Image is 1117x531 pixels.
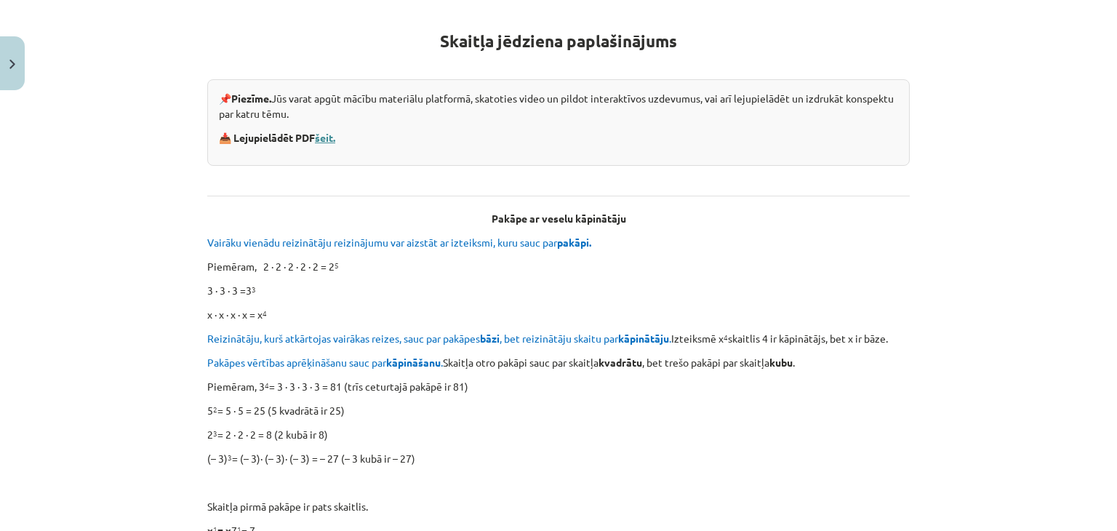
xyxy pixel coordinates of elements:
[207,356,443,369] span: Pakāpes vērtības aprēķināšanu sauc par .
[213,404,217,415] sup: 2
[9,60,15,69] img: icon-close-lesson-0947bae3869378f0d4975bcd49f059093ad1ed9edebbc8119c70593378902aed.svg
[335,260,339,271] sup: 5
[231,92,271,105] strong: Piezīme.
[492,212,626,225] b: Pakāpe ar veselu kāpinātāju
[557,236,591,249] b: pakāpi.
[252,284,256,295] sup: 3
[440,31,677,52] strong: Skaitļa jēdziena paplašinājums
[207,259,910,274] p: Piemēram, 2 ∙ 2 ∙ 2 ∙ 2 ∙ 2 = 2
[207,331,910,346] p: Izteiksmē x skaitlis 4 ir kāpinātājs, bet x ir bāze.
[207,451,910,466] p: (– 3) = (– 3)∙ (– 3)∙ (– 3) = – 27 (– 3 kubā ir – 27)
[265,380,269,391] sup: 4
[598,356,642,369] b: kvadrātu
[618,332,669,345] b: kāpinātāju
[207,332,671,345] span: Reizinātāju, kurš atkārtojas vairākas reizes, sauc par pakāpes , bet reizinātāju skaitu par .
[207,283,910,298] p: 3 ∙ 3 ∙ 3 =3
[219,91,898,121] p: 📌 Jūs varat apgūt mācību materiālu platformā, skatoties video un pildot interaktīvos uzdevumus, v...
[480,332,500,345] b: bāzi
[315,131,335,144] a: šeit.
[207,499,910,514] p: Skaitļa pirmā pakāpe ir pats skaitlis.
[386,356,441,369] b: kāpināšanu
[207,403,910,418] p: 5 = 5 ∙ 5 = 25 (5 kvadrātā ir 25)
[219,131,337,144] strong: 📥 Lejupielādēt PDF
[207,427,910,442] p: 2 = 2 ∙ 2 ∙ 2 = 8 (2 kubā ir 8)
[769,356,793,369] b: kubu
[207,379,910,394] p: Piemēram, 3 = 3 ∙ 3 ∙ 3 ∙ 3 = 81 (trīs ceturtajā pakāpē ir 81)
[207,355,910,370] p: Skaitļa otro pakāpi sauc par skaitļa , bet trešo pakāpi par skaitļa .
[207,236,593,249] span: Vairāku vienādu reizinātāju reizinājumu var aizstāt ar izteiksmi, kuru sauc par
[228,452,232,463] sup: 3
[207,307,910,322] p: x ∙ x ∙ x ∙ x = x
[724,332,728,343] sup: 4
[263,308,267,319] sup: 4
[213,428,217,439] sup: 3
